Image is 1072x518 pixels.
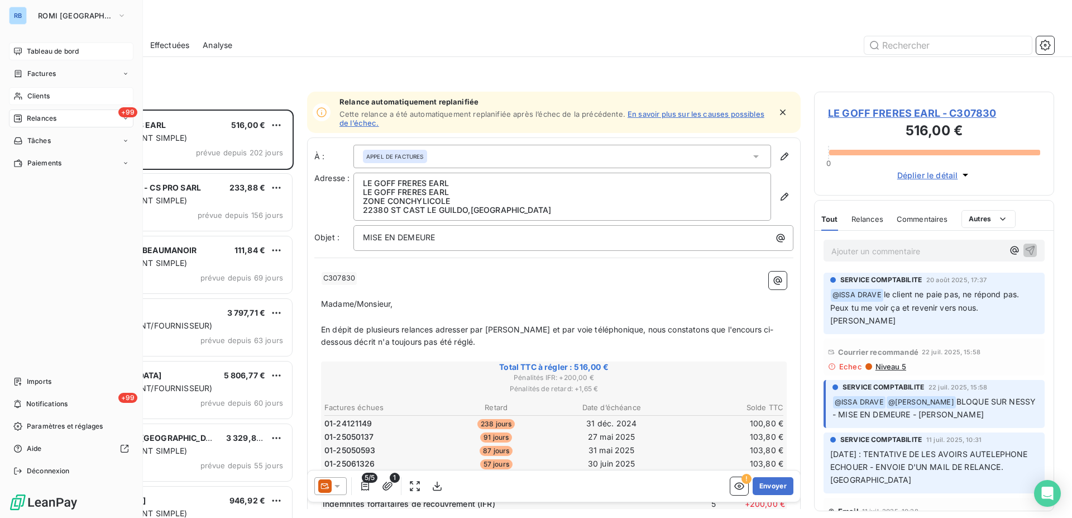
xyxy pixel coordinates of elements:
span: Niveau 5 [874,362,906,371]
span: SERVICE COMPTABILITE [840,275,922,285]
div: RB [9,7,27,25]
span: SERVICE COMPTABILITE [843,382,924,392]
span: le client ne paie pas, ne répond pas. Peux tu me voir ça et revenir vers nous. [PERSON_NAME] [830,289,1021,325]
button: Déplier le détail [894,169,975,182]
span: prévue depuis 60 jours [200,398,283,407]
span: 0 [826,159,831,168]
td: 100,80 € [670,417,784,430]
a: Clients [9,87,133,105]
span: 3 329,81 € [226,433,267,443]
span: 238 jours [477,419,515,429]
p: 22380 ST CAST LE GUILDO , [GEOGRAPHIC_DATA] [363,206,762,215]
span: prévue depuis 69 jours [200,273,283,282]
div: grid [54,110,294,518]
span: Effectuées [150,40,190,51]
span: Tâches [27,136,51,146]
span: 20 août 2025, 17:37 [926,277,987,283]
a: Paramètres et réglages [9,417,133,435]
span: 11 juil. 2025, 10:28 [862,508,918,515]
img: Logo LeanPay [9,493,78,511]
span: 91 jours [480,433,512,443]
span: +99 [118,393,137,403]
span: LE GOFF FRERES EARL - C307830 [828,106,1040,121]
span: Adresse : [314,173,350,183]
td: 103,80 € [670,444,784,457]
span: Imports [27,377,51,387]
td: 27 mai 2025 [554,431,669,443]
span: Commentaires [897,215,948,224]
span: +99 [118,107,137,117]
span: Cette relance a été automatiquement replanifiée après l’échec de la précédente. [339,110,625,118]
span: prévue depuis 156 jours [198,211,283,220]
span: SERVICE COMPTABILITE [840,435,922,445]
td: 103,80 € [670,458,784,470]
span: prévue depuis 63 jours [200,336,283,345]
h3: 516,00 € [828,121,1040,143]
span: Echec [839,362,862,371]
th: Factures échues [324,402,438,414]
span: Paiements [27,158,61,168]
p: Indemnités forfaitaires de recouvrement (IFR) [323,498,647,510]
span: Clients [27,91,50,101]
span: Tout [821,215,838,224]
span: Notifications [26,399,68,409]
span: Tableau de bord [27,46,79,56]
th: Retard [439,402,554,414]
span: Analyse [203,40,232,51]
span: Courrier recommandé [838,348,918,357]
span: Déconnexion [27,466,70,476]
span: Factures [27,69,56,79]
span: 946,92 € [229,496,265,505]
td: 31 déc. 2024 [554,417,669,430]
a: +99Relances [9,110,133,127]
p: LE GOFF FRERES EARL [363,179,762,188]
span: 01-25061326 [324,458,375,469]
a: En savoir plus sur les causes possibles de l’échec. [339,110,764,127]
span: 22 juil. 2025, 15:58 [922,349,980,355]
span: [DATE] : TENTATIVE DE LES AVOIRS AUTELEPHONE ECHOUER - ENVOIE D'UN MAIL DE RELANCE. [GEOGRAPHIC_D... [830,449,1030,484]
span: Déplier le détail [897,169,958,181]
span: @ [PERSON_NAME] [887,396,956,409]
p: LE GOFF FRERES EARL [363,188,762,197]
button: Envoyer [753,477,793,495]
span: prévue depuis 202 jours [196,148,283,157]
a: Tâches [9,132,133,150]
input: Rechercher [864,36,1032,54]
a: Aide [9,440,133,458]
span: Email [838,507,859,516]
span: 516,00 € [231,120,265,130]
p: ZONE CONCHYLICOLE [363,197,762,206]
span: 01-25050137 [324,431,374,443]
span: 111,84 € [234,245,265,255]
th: Solde TTC [670,402,784,414]
span: prévue depuis 55 jours [200,461,283,470]
span: 57 jours [480,459,513,469]
span: 87 jours [480,446,513,456]
span: Objet : [314,232,339,242]
span: 01-24121149 [324,418,372,429]
span: Total TTC à régler : 516,00 € [323,362,785,373]
span: GROUPE 1 (CLIENT/FOURNISSEUR) [80,383,212,393]
span: MISE EN DEMEURE [363,232,435,242]
span: 233,88 € [229,183,265,192]
th: Date d’échéance [554,402,669,414]
td: 103,80 € [670,431,784,443]
span: 01-25050593 [324,445,376,456]
span: Pénalités de retard : + 1,65 € [323,384,785,394]
span: GROUPE 1 (CLIENT/FOURNISSEUR) [80,321,212,330]
span: APPEL DE FACTURES [366,153,424,160]
span: Relances [27,113,56,123]
a: Tableau de bord [9,42,133,60]
div: Open Intercom Messenger [1034,480,1061,507]
span: ROMI [GEOGRAPHIC_DATA] [38,11,113,20]
td: 31 mai 2025 [554,444,669,457]
label: À : [314,151,353,162]
span: DEPARTEMENT [GEOGRAPHIC_DATA] [79,433,223,443]
button: Autres [961,210,1016,228]
span: Relances [851,215,883,224]
span: 1 [390,473,400,483]
span: Paramètres et réglages [27,421,103,431]
a: Paiements [9,154,133,172]
a: Factures [9,65,133,83]
span: Madame/Monsieur, [321,299,393,308]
